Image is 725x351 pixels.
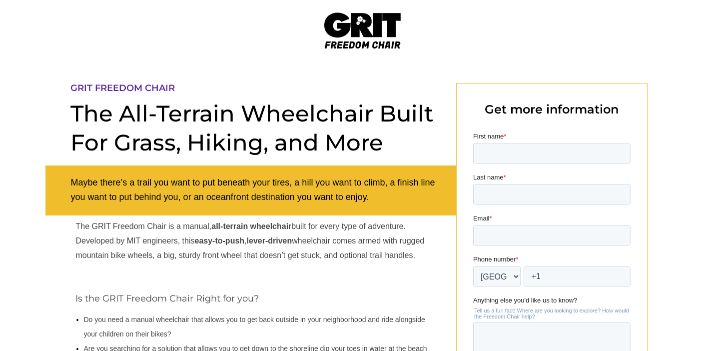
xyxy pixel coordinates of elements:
[71,82,175,93] span: GRIT FREEDOM CHAIR
[485,102,619,116] span: Get more information
[84,315,425,338] span: Do you need a manual wheelchair that allows you to get back outside in your neighborhood and ride...
[247,236,292,245] strong: lever-driven
[76,293,259,304] span: Is the GRIT Freedom Chair Right for you?
[76,222,425,259] span: The GRIT Freedom Chair is a manual, built for every type of adventure. Developed by MIT engineers...
[71,177,435,202] span: Maybe there’s a trail you want to put beneath your tires, a hill you want to climb, a finish line...
[195,236,245,245] strong: easy-to-push
[211,222,291,230] strong: all-terrain wheelchair
[71,99,434,156] span: The All-Terrain Wheelchair Built For Grass, Hiking, and More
